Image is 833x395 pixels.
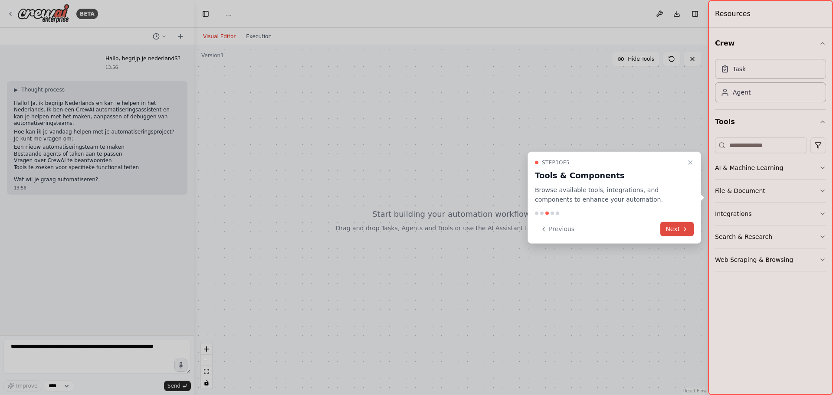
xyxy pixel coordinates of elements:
span: Step 3 of 5 [542,159,570,166]
button: Hide left sidebar [200,8,212,20]
button: Previous [535,222,580,236]
p: Browse available tools, integrations, and components to enhance your automation. [535,185,683,205]
button: Close walkthrough [685,157,695,167]
button: Next [660,222,694,236]
h3: Tools & Components [535,169,683,181]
